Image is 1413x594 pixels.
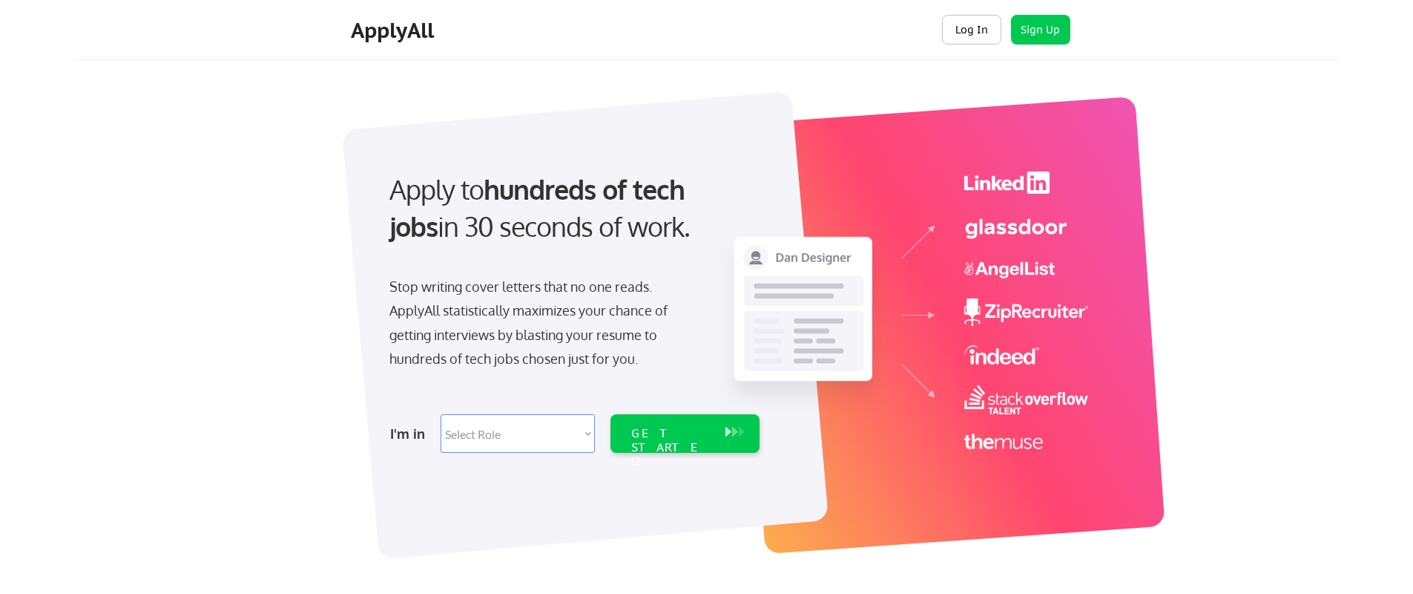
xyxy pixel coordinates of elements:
button: Log In [942,15,1001,45]
button: Sign Up [1011,15,1070,45]
div: Stop writing cover letters that no one reads. ApplyAll statistically maximizes your chance of get... [389,275,694,371]
div: Apply to in 30 seconds of work. [389,171,754,246]
div: GET STARTED [631,426,711,469]
div: ApplyAll [351,18,438,43]
div: I'm in [390,422,432,446]
strong: hundreds of tech jobs [389,172,691,243]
